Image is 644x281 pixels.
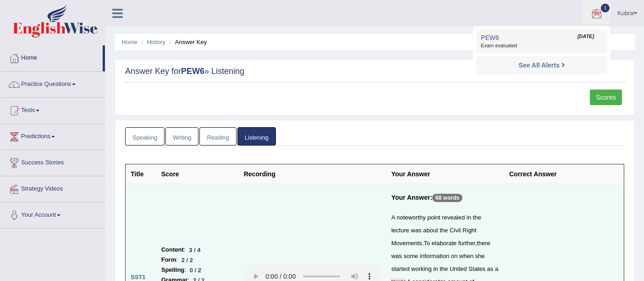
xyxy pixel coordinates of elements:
span: [DATE] [578,33,594,40]
a: Home [0,45,103,68]
th: Score [156,164,239,184]
span: Exam evaluated [481,42,603,50]
a: History [147,39,165,45]
th: Correct Answer [504,164,624,184]
span: working [411,265,432,272]
span: was [411,227,421,234]
b: Form [161,255,176,265]
span: the [440,227,448,234]
span: on [451,253,457,259]
th: Title [126,164,156,184]
span: there [477,240,490,247]
span: A [391,214,395,221]
a: Tests [0,98,105,121]
p: 68 words [432,194,462,202]
span: Right [462,227,476,234]
span: United [450,265,467,272]
span: when [459,253,473,259]
span: elaborate [432,240,457,247]
span: a [495,265,498,272]
span: she [475,253,485,259]
span: PEW6 [481,34,499,41]
a: Strategy Videos [0,176,105,199]
span: in [467,214,471,221]
a: Predictions [0,124,105,147]
span: 1 [601,4,610,12]
span: revealed [442,214,465,221]
li: : [161,265,234,275]
li: : [161,245,234,255]
div: 3 / 4 [186,245,204,255]
span: started [391,265,410,272]
span: about [423,227,438,234]
a: Success Stories [0,150,105,173]
span: the [473,214,481,221]
span: as [487,265,494,272]
a: Home [121,39,138,45]
li: : [161,255,234,265]
a: Your Account [0,202,105,225]
span: point [428,214,440,221]
th: Your Answer [386,164,504,184]
span: was [391,253,402,259]
a: Scores [590,90,622,105]
span: Civil [450,227,461,234]
span: noteworthy [396,214,426,221]
a: Speaking [125,127,165,146]
strong: See All Alerts [519,62,560,69]
a: Writing [165,127,198,146]
span: the [440,265,448,272]
a: See All Alerts [517,60,567,70]
li: Answer Key [167,38,207,46]
b: SST1 [131,274,146,281]
span: Movements [391,240,422,247]
a: PEW6 [DATE] Exam evaluated [479,32,605,51]
span: lecture [391,227,409,234]
a: Practice Questions [0,72,105,95]
b: Spelling [161,265,185,275]
th: Recording [239,164,386,184]
span: further [458,240,475,247]
span: States [468,265,485,272]
a: Reading [199,127,236,146]
a: Listening [237,127,276,146]
b: Content [161,245,184,255]
b: Your Answer: [391,194,432,201]
span: information [420,253,449,259]
h2: Answer Key for » Listening [125,67,624,76]
div: 0 / 2 [186,265,205,275]
strong: PEW6 [181,67,204,76]
span: in [434,265,438,272]
span: some [404,253,418,259]
div: 2 / 2 [178,255,197,265]
span: To [424,240,430,247]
